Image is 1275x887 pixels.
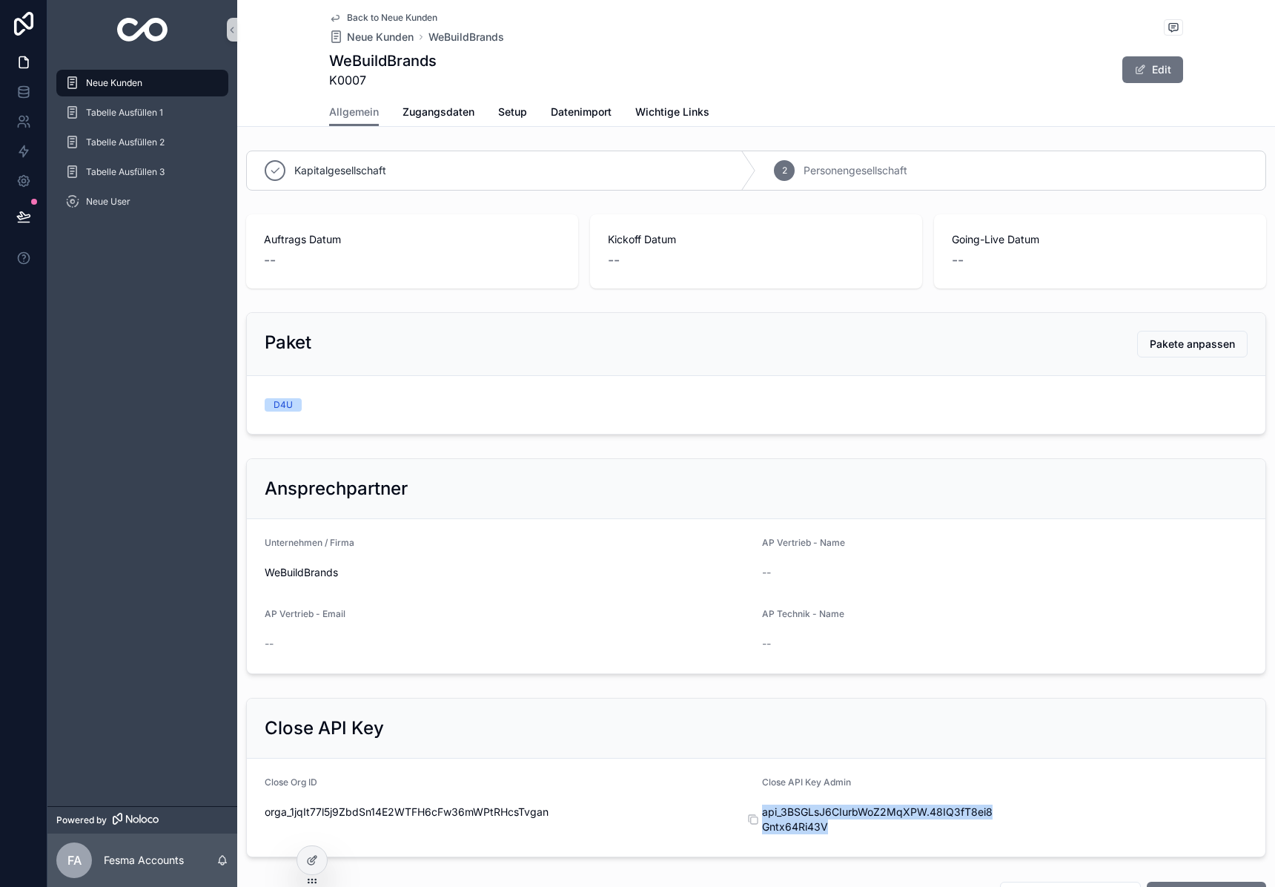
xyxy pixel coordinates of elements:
[762,608,844,619] span: AP Technik - Name
[635,99,709,128] a: Wichtige Links
[329,99,379,127] a: Allgemein
[608,232,904,247] span: Kickoff Datum
[264,232,560,247] span: Auftrags Datum
[551,99,612,128] a: Datenimport
[265,537,354,548] span: Unternehmen / Firma
[86,166,165,178] span: Tabelle Ausfüllen 3
[294,163,386,178] span: Kapitalgesellschaft
[329,12,437,24] a: Back to Neue Kunden
[762,537,845,548] span: AP Vertrieb - Name
[1137,331,1248,357] button: Pakete anpassen
[1150,337,1235,352] span: Pakete anpassen
[782,165,787,177] span: 2
[86,196,130,208] span: Neue User
[428,30,504,44] a: WeBuildBrands
[56,188,228,215] a: Neue User
[329,71,437,89] span: K0007
[952,232,1248,247] span: Going-Live Datum
[952,250,964,271] span: --
[329,105,379,119] span: Allgemein
[274,398,293,412] div: D4U
[104,853,184,868] p: Fesma Accounts
[47,59,237,234] div: scrollable content
[86,107,163,119] span: Tabelle Ausfüllen 1
[265,636,274,651] span: --
[56,129,228,156] a: Tabelle Ausfüllen 2
[56,814,107,826] span: Powered by
[117,18,168,42] img: App logo
[762,776,851,788] span: Close API Key Admin
[329,30,414,44] a: Neue Kunden
[498,99,527,128] a: Setup
[347,30,414,44] span: Neue Kunden
[551,105,612,119] span: Datenimport
[265,477,408,501] h2: Ansprechpartner
[265,608,345,619] span: AP Vertrieb - Email
[56,70,228,96] a: Neue Kunden
[635,105,709,119] span: Wichtige Links
[403,99,474,128] a: Zugangsdaten
[762,805,999,834] span: api_3BSGLsJ6CIurbWoZ2MqXPW.48IQ3fT8ei8Gntx64Ri43V
[762,565,771,580] span: --
[56,159,228,185] a: Tabelle Ausfüllen 3
[608,250,620,271] span: --
[47,806,237,834] a: Powered by
[86,136,165,148] span: Tabelle Ausfüllen 2
[329,50,437,71] h1: WeBuildBrands
[265,776,317,788] span: Close Org ID
[265,565,750,580] span: WeBuildBrands
[347,12,437,24] span: Back to Neue Kunden
[265,716,384,740] h2: Close API Key
[265,805,750,820] span: orga_1jqIt77l5j9ZbdSn14E2WTFH6cFw36mWPtRHcsTvgan
[403,105,474,119] span: Zugangsdaten
[264,250,276,271] span: --
[67,851,82,869] span: FA
[762,636,771,651] span: --
[56,99,228,126] a: Tabelle Ausfüllen 1
[1122,56,1183,83] button: Edit
[265,331,311,355] h2: Paket
[804,163,907,178] span: Personengesellschaft
[86,77,142,89] span: Neue Kunden
[498,105,527,119] span: Setup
